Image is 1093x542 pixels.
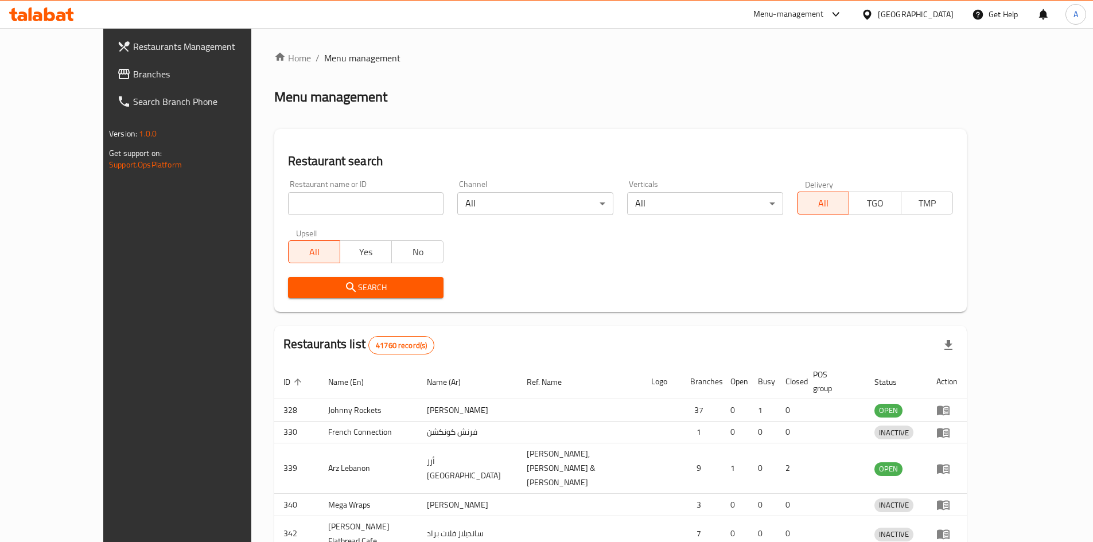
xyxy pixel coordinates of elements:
[681,399,721,422] td: 37
[749,399,776,422] td: 1
[369,340,434,351] span: 41760 record(s)
[518,443,642,494] td: [PERSON_NAME],[PERSON_NAME] & [PERSON_NAME]
[776,494,804,516] td: 0
[874,375,912,389] span: Status
[133,40,277,53] span: Restaurants Management
[642,364,681,399] th: Logo
[936,426,958,439] div: Menu
[849,192,901,215] button: TGO
[749,494,776,516] td: 0
[274,494,319,516] td: 340
[776,399,804,422] td: 0
[935,332,962,359] div: Export file
[854,195,896,212] span: TGO
[749,443,776,494] td: 0
[874,404,903,418] div: OPEN
[721,364,749,399] th: Open
[108,60,286,88] a: Branches
[527,375,577,389] span: Ref. Name
[319,443,418,494] td: Arz Lebanon
[328,375,379,389] span: Name (En)
[133,67,277,81] span: Branches
[345,244,387,260] span: Yes
[418,494,518,516] td: [PERSON_NAME]
[721,494,749,516] td: 0
[288,153,953,170] h2: Restaurant search
[109,126,137,141] span: Version:
[749,421,776,443] td: 0
[627,192,783,215] div: All
[274,88,387,106] h2: Menu management
[681,443,721,494] td: 9
[109,146,162,161] span: Get support on:
[340,240,392,263] button: Yes
[906,195,948,212] span: TMP
[274,51,311,65] a: Home
[802,195,845,212] span: All
[418,421,518,443] td: فرنش كونكشن
[874,404,903,417] span: OPEN
[109,157,182,172] a: Support.OpsPlatform
[874,498,913,512] span: INACTIVE
[396,244,439,260] span: No
[296,229,317,237] label: Upsell
[288,192,444,215] input: Search for restaurant name or ID..
[874,528,913,541] span: INACTIVE
[108,88,286,115] a: Search Branch Phone
[368,336,434,354] div: Total records count
[274,51,967,65] nav: breadcrumb
[274,443,319,494] td: 339
[721,421,749,443] td: 0
[288,240,340,263] button: All
[874,462,903,476] div: OPEN
[1073,8,1078,21] span: A
[274,421,319,443] td: 330
[316,51,320,65] li: /
[427,375,476,389] span: Name (Ar)
[878,8,954,21] div: [GEOGRAPHIC_DATA]
[297,280,435,295] span: Search
[776,443,804,494] td: 2
[139,126,157,141] span: 1.0.0
[293,244,336,260] span: All
[319,421,418,443] td: French Connection
[319,399,418,422] td: Johnny Rockets
[108,33,286,60] a: Restaurants Management
[274,399,319,422] td: 328
[391,240,444,263] button: No
[721,443,749,494] td: 1
[805,180,834,188] label: Delivery
[936,462,958,475] div: Menu
[753,7,824,21] div: Menu-management
[681,421,721,443] td: 1
[874,462,903,475] span: OPEN
[681,494,721,516] td: 3
[418,443,518,494] td: أرز [GEOGRAPHIC_DATA]
[776,364,804,399] th: Closed
[901,192,953,215] button: TMP
[749,364,776,399] th: Busy
[776,421,804,443] td: 0
[288,277,444,298] button: Search
[874,426,913,439] span: INACTIVE
[324,51,400,65] span: Menu management
[133,95,277,108] span: Search Branch Phone
[283,336,435,354] h2: Restaurants list
[936,527,958,541] div: Menu
[418,399,518,422] td: [PERSON_NAME]
[797,192,849,215] button: All
[927,364,967,399] th: Action
[813,368,851,395] span: POS group
[457,192,613,215] div: All
[681,364,721,399] th: Branches
[283,375,305,389] span: ID
[319,494,418,516] td: Mega Wraps
[936,498,958,512] div: Menu
[721,399,749,422] td: 0
[936,403,958,417] div: Menu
